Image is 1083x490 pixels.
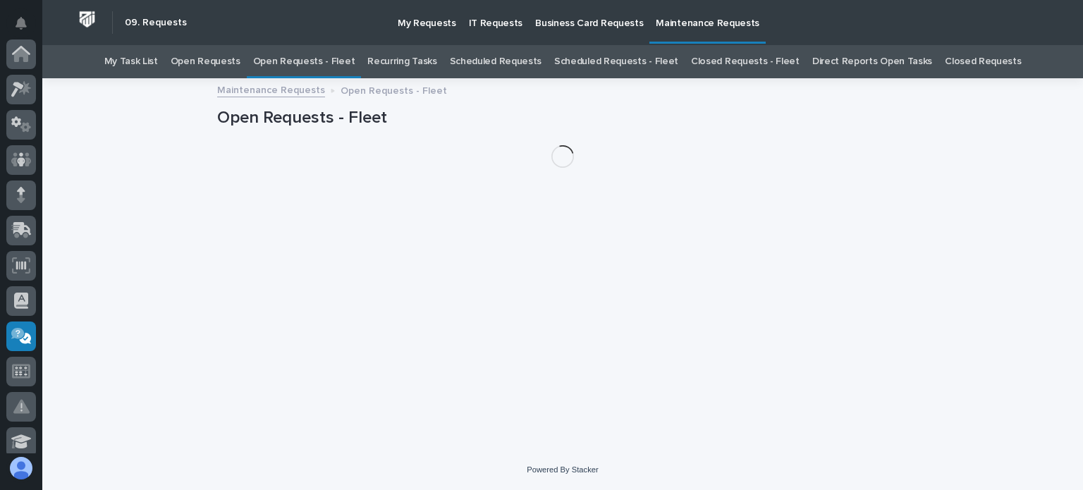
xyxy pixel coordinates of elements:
a: My Task List [104,45,158,78]
h1: Open Requests - Fleet [217,108,908,128]
a: Direct Reports Open Tasks [812,45,932,78]
a: Closed Requests - Fleet [691,45,800,78]
p: Open Requests - Fleet [341,82,447,97]
a: Open Requests - Fleet [253,45,355,78]
a: Powered By Stacker [527,465,598,474]
a: Closed Requests [945,45,1021,78]
a: Recurring Tasks [367,45,436,78]
div: Notifications [18,17,36,39]
a: Scheduled Requests - Fleet [554,45,678,78]
button: Notifications [6,8,36,38]
a: Open Requests [171,45,240,78]
a: Maintenance Requests [217,81,325,97]
button: users-avatar [6,453,36,483]
img: Workspace Logo [74,6,100,32]
h2: 09. Requests [125,17,187,29]
a: Scheduled Requests [450,45,541,78]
